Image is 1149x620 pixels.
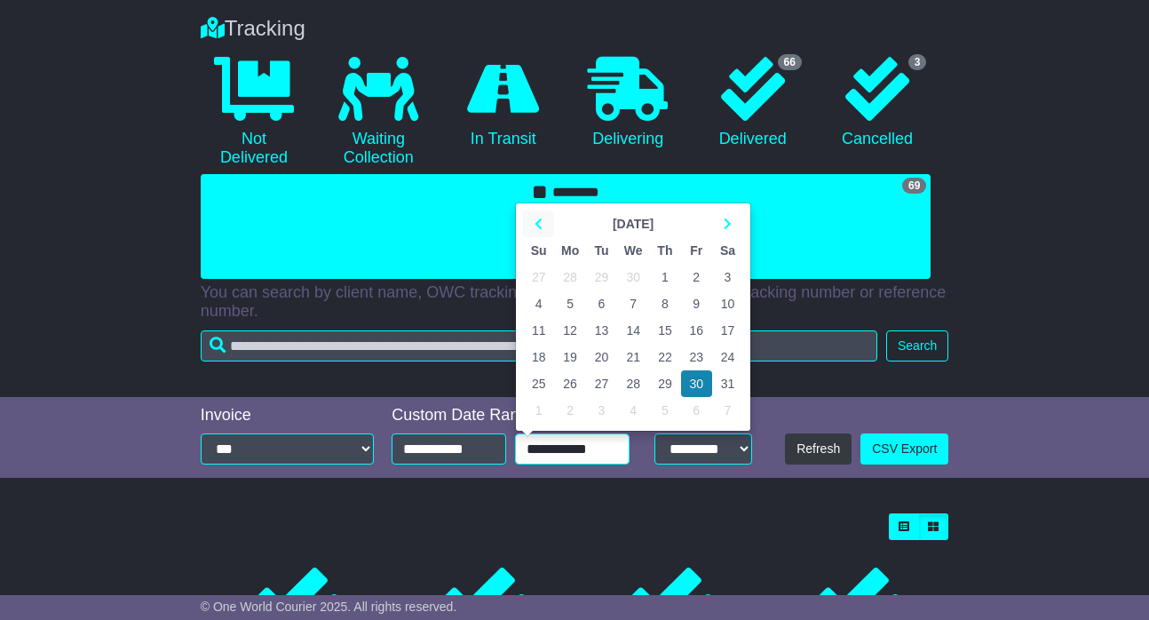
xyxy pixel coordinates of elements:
[586,397,617,424] td: 3
[554,290,586,317] td: 5
[649,237,680,264] th: Th
[617,317,649,344] td: 14
[554,237,586,264] th: Mo
[785,433,852,465] button: Refresh
[649,397,680,424] td: 5
[617,237,649,264] th: We
[824,51,931,155] a: 3 Cancelled
[392,406,630,425] div: Custom Date Range
[523,237,554,264] th: Su
[649,344,680,370] td: 22
[201,406,375,425] div: Invoice
[712,290,743,317] td: 10
[681,317,712,344] td: 16
[908,54,927,70] span: 3
[554,211,711,237] th: Select Month
[523,370,554,397] td: 25
[649,370,680,397] td: 29
[554,397,586,424] td: 2
[681,370,712,397] td: 30
[617,290,649,317] td: 7
[201,174,931,279] a: 69 All
[574,51,681,155] a: Delivering
[681,344,712,370] td: 23
[712,237,743,264] th: Sa
[617,264,649,290] td: 30
[681,290,712,317] td: 9
[886,330,948,362] button: Search
[649,264,680,290] td: 1
[712,317,743,344] td: 17
[523,397,554,424] td: 1
[325,51,432,174] a: Waiting Collection
[902,178,926,194] span: 69
[586,264,617,290] td: 29
[649,290,680,317] td: 8
[554,344,586,370] td: 19
[617,370,649,397] td: 28
[699,51,805,155] a: 66 Delivered
[523,344,554,370] td: 18
[617,344,649,370] td: 21
[586,370,617,397] td: 27
[712,344,743,370] td: 24
[450,51,557,155] a: In Transit
[712,264,743,290] td: 3
[860,433,948,465] a: CSV Export
[586,344,617,370] td: 20
[681,397,712,424] td: 6
[523,264,554,290] td: 27
[778,54,802,70] span: 66
[554,264,586,290] td: 28
[554,370,586,397] td: 26
[523,317,554,344] td: 11
[554,317,586,344] td: 12
[681,237,712,264] th: Fr
[586,237,617,264] th: Tu
[617,397,649,424] td: 4
[712,370,743,397] td: 31
[201,600,457,614] span: © One World Courier 2025. All rights reserved.
[523,290,554,317] td: 4
[712,397,743,424] td: 7
[586,317,617,344] td: 13
[201,51,307,174] a: Not Delivered
[649,317,680,344] td: 15
[586,290,617,317] td: 6
[192,16,958,42] div: Tracking
[201,283,949,322] p: You can search by client name, OWC tracking number, carrier name, carrier tracking number or refe...
[681,264,712,290] td: 2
